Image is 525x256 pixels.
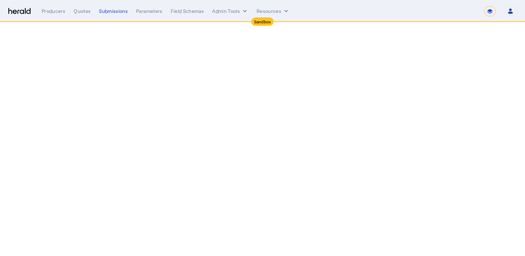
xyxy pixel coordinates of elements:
div: Parameters [136,8,162,15]
div: Quotes [74,8,91,15]
div: Sandbox [251,17,274,26]
div: Producers [42,8,65,15]
div: Submissions [99,8,128,15]
img: Herald Logo [8,8,31,15]
button: internal dropdown menu [212,8,248,15]
div: Field Schemas [171,8,204,15]
button: Resources dropdown menu [257,8,290,15]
